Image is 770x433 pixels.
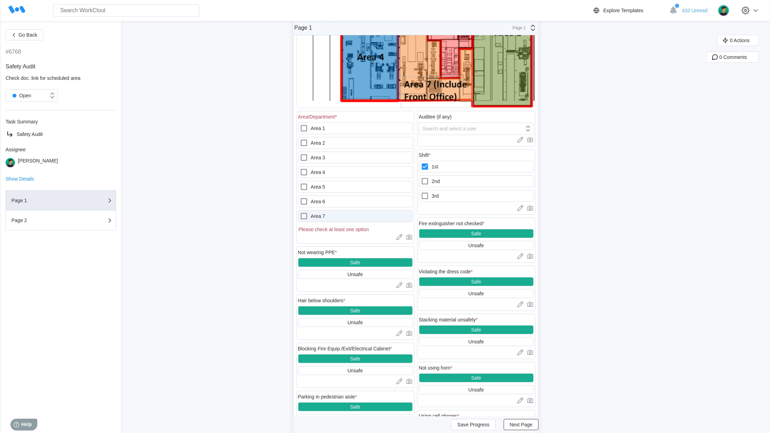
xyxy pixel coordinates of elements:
[295,25,312,31] div: Page 1
[6,130,116,138] a: Safety Audit
[471,279,481,284] div: Safe
[298,225,413,232] div: Please check at least one option
[298,210,413,222] label: Area 7
[718,5,730,16] img: user.png
[457,422,489,427] span: Save Progress
[423,126,477,131] div: Search and select a user
[419,269,473,274] div: Violating the dress code
[419,114,452,120] div: Auditee (if any)
[17,131,43,137] span: Safety Audit
[350,356,360,362] div: Safe
[6,190,116,211] button: Page 1
[719,55,747,60] span: 0 Comments
[6,158,15,167] img: user.png
[298,152,413,164] label: Area 3
[298,250,337,255] div: Not wearing PPE
[717,35,759,46] button: 0 Actions
[451,419,495,430] button: Save Progress
[419,175,534,187] label: 2nd
[509,25,526,30] div: Page 1
[53,4,199,17] input: Search WorkClout
[348,320,363,325] div: Unsafe
[6,176,34,181] button: Show Details
[419,161,534,173] label: 1st
[419,317,478,322] div: Stacking material unsafely
[298,196,413,207] label: Area 6
[419,365,453,371] div: Not using horn
[468,243,484,248] div: Unsafe
[6,29,43,40] button: Go Back
[730,38,750,43] span: 0 Actions
[468,339,484,344] div: Unsafe
[350,260,360,265] div: Safe
[682,8,708,13] span: 410 Unread
[707,52,759,63] button: 0 Comments
[419,152,430,158] div: Shift
[298,114,337,120] div: Area/Department
[471,375,481,381] div: Safe
[298,298,345,303] div: Hair below shoulders
[298,122,413,134] label: Area 1
[471,231,481,236] div: Safe
[468,291,484,296] div: Unsafe
[592,6,666,15] a: Explore Templates
[348,368,363,373] div: Unsafe
[348,272,363,277] div: Unsafe
[603,8,643,13] div: Explore Templates
[298,181,413,193] label: Area 5
[471,327,481,333] div: Safe
[468,387,484,393] div: Unsafe
[6,63,35,69] span: Safety Audit
[350,308,360,313] div: Safe
[6,119,116,124] div: Task Summary
[18,32,37,37] span: Go Back
[9,91,31,100] div: Open
[510,422,532,427] span: Next Page
[419,221,485,226] div: Fire extinguisher not checked
[298,346,392,351] div: Blocking Fire Equip./Exit/Electrical Cabinet
[12,198,81,203] div: Page 1
[18,158,58,167] div: [PERSON_NAME]
[298,137,413,149] label: Area 2
[419,190,534,202] label: 3rd
[298,166,413,178] label: Area 4
[6,49,21,55] div: #6768
[6,147,116,152] div: Assignee
[6,211,116,230] button: Page 2
[419,413,459,419] div: Using cell phones
[504,419,538,430] button: Next Page
[298,394,357,400] div: Parking in pedestrian aisle
[6,75,116,81] div: Check doc. link for scheduled area
[12,218,81,223] div: Page 2
[350,404,360,410] div: Safe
